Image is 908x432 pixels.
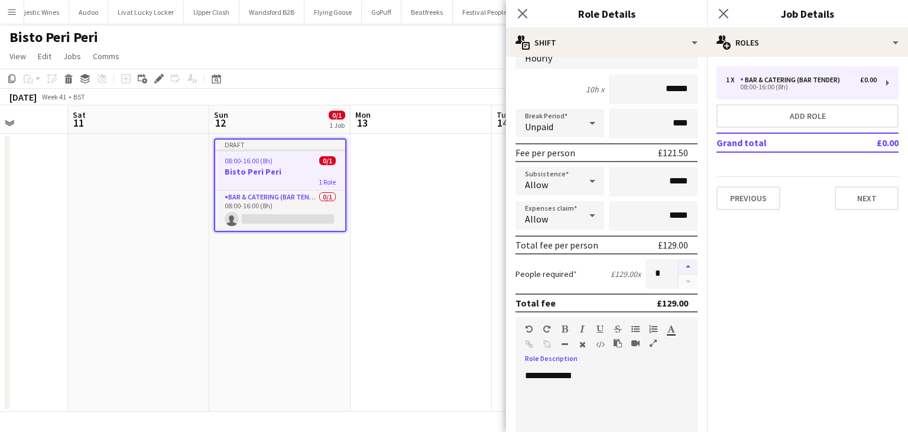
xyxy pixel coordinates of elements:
[543,324,551,334] button: Redo
[596,340,604,349] button: HTML Code
[726,84,877,90] div: 08:00-16:00 (8h)
[667,324,675,334] button: Text Color
[658,147,688,159] div: £121.50
[506,28,707,57] div: Shift
[506,6,707,21] h3: Role Details
[495,116,510,130] span: 14
[740,76,845,84] div: Bar & Catering (Bar Tender)
[39,92,69,101] span: Week 41
[515,147,575,159] div: Fee per person
[453,1,517,24] button: Festival People
[215,140,345,149] div: Draft
[73,109,86,120] span: Sat
[304,1,362,24] button: Flying Goose
[525,324,533,334] button: Undo
[679,259,698,275] button: Increase
[560,324,569,334] button: Bold
[214,109,228,120] span: Sun
[560,340,569,349] button: Horizontal Line
[649,324,657,334] button: Ordered List
[835,186,899,210] button: Next
[631,338,640,348] button: Insert video
[63,51,81,62] span: Jobs
[38,51,51,62] span: Edit
[525,121,553,133] span: Unpaid
[707,6,908,21] h3: Job Details
[716,133,842,152] td: Grand total
[726,76,740,84] div: 1 x
[73,92,85,101] div: BST
[657,297,688,309] div: £129.00
[658,239,688,251] div: £129.00
[578,340,586,349] button: Clear Formatting
[578,324,586,334] button: Italic
[401,1,453,24] button: Beatfreeks
[596,324,604,334] button: Underline
[611,269,641,279] div: £129.00 x
[214,138,346,232] app-job-card: Draft08:00-16:00 (8h)0/1Bisto Peri Peri1 RoleBar & Catering (Bar Tender)0/108:00-16:00 (8h)
[319,178,336,186] span: 1 Role
[362,1,401,24] button: GoPuff
[329,111,345,120] span: 0/1
[525,213,548,225] span: Allow
[515,297,556,309] div: Total fee
[497,109,510,120] span: Tue
[716,104,899,128] button: Add role
[631,324,640,334] button: Unordered List
[586,84,604,95] div: 10h x
[614,338,622,348] button: Paste as plain text
[215,166,345,177] h3: Bisto Peri Peri
[5,1,69,24] button: Majestic Wines
[515,239,598,251] div: Total fee per person
[5,49,31,64] a: View
[329,121,345,130] div: 1 Job
[525,179,548,191] span: Allow
[716,186,780,210] button: Previous
[239,1,304,24] button: Wandsford B2B
[319,156,336,165] span: 0/1
[515,269,577,279] label: People required
[707,28,908,57] div: Roles
[93,51,119,62] span: Comms
[354,116,371,130] span: 13
[108,1,184,24] button: Livat Lucky Locker
[860,76,877,84] div: £0.00
[842,133,899,152] td: £0.00
[212,116,228,130] span: 12
[614,324,622,334] button: Strikethrough
[225,156,273,165] span: 08:00-16:00 (8h)
[71,116,86,130] span: 11
[88,49,124,64] a: Comms
[355,109,371,120] span: Mon
[9,91,37,103] div: [DATE]
[9,28,98,46] h1: Bisto Peri Peri
[184,1,239,24] button: Upper Clash
[33,49,56,64] a: Edit
[215,191,345,231] app-card-role: Bar & Catering (Bar Tender)0/108:00-16:00 (8h)
[9,51,26,62] span: View
[69,1,108,24] button: Audoo
[649,338,657,348] button: Fullscreen
[525,52,552,64] span: Hourly
[59,49,86,64] a: Jobs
